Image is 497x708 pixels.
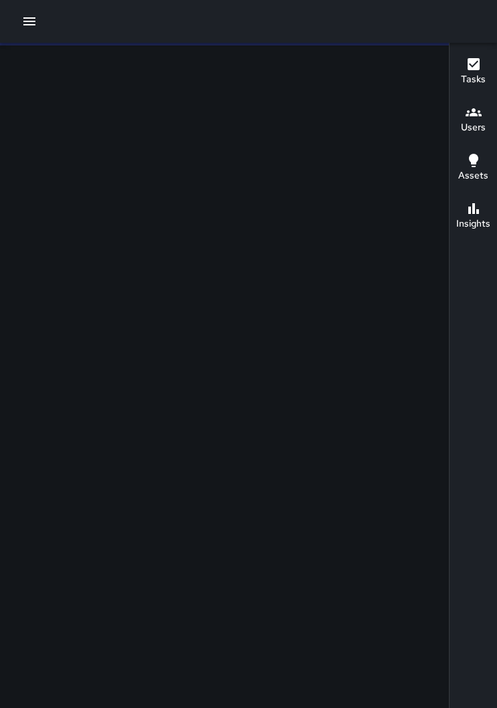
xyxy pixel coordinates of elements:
[450,48,497,96] button: Tasks
[450,193,497,241] button: Insights
[450,96,497,144] button: Users
[456,217,490,231] h6: Insights
[461,72,486,87] h6: Tasks
[458,168,488,183] h6: Assets
[450,144,497,193] button: Assets
[461,120,486,135] h6: Users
